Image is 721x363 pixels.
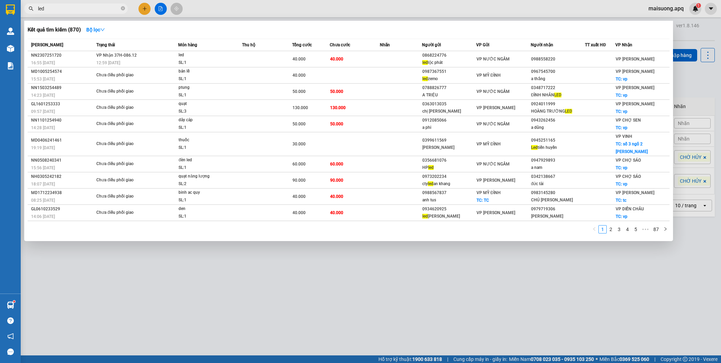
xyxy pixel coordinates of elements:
span: led [422,214,428,219]
span: close-circle [121,6,125,10]
div: 0934620925 [422,206,476,213]
span: 50.000 [292,122,306,126]
div: cty an khang [422,180,476,188]
span: 40.000 [330,210,343,215]
img: warehouse-icon [7,28,14,35]
a: 5 [632,226,640,233]
div: đức tài [531,180,585,188]
div: 0943262456 [531,117,585,124]
span: 130.000 [330,105,346,110]
span: 40.000 [330,57,343,61]
span: 09:57 [DATE] [31,109,55,114]
span: notification [7,333,14,340]
div: Chưa điều phối giao [96,88,148,95]
span: VP [PERSON_NAME] [616,85,654,90]
div: HP [422,164,476,171]
div: ptung [179,84,230,92]
span: 90.000 [330,178,343,183]
span: 16:55 [DATE] [31,60,55,65]
span: 90.000 [292,178,306,183]
div: SL: 3 [179,108,230,115]
img: warehouse-icon [7,302,14,309]
div: MD1005254574 [31,68,94,75]
span: led [422,60,428,65]
div: Chưa điều phối giao [96,140,148,148]
span: VP DIỄN CHÂU [616,207,644,211]
span: TC: vp [616,77,627,82]
span: 50.000 [330,122,343,126]
span: TT xuất HĐ [585,42,606,47]
div: a dũng [531,124,585,131]
span: left [592,227,596,231]
div: GL1601253333 [31,101,94,108]
span: led [428,181,433,186]
div: SL: 1 [179,92,230,99]
div: [PERSON_NAME] [531,213,585,220]
div: SL: 1 [179,75,230,83]
span: 60.000 [292,162,306,166]
div: chị [PERSON_NAME] [422,108,476,115]
span: Chưa cước [330,42,350,47]
div: A TRIỆU [422,92,476,99]
span: 40.000 [292,57,306,61]
div: 0348717222 [531,84,585,92]
div: ĐÌNH NHÂN [531,92,585,99]
a: 2 [607,226,615,233]
span: TC: TC [477,198,489,203]
li: Previous Page [590,225,598,233]
div: SL: 1 [179,124,230,132]
span: Led [531,145,538,150]
div: a thắng [531,75,585,83]
span: VP MỸ ĐÌNH [477,73,501,78]
span: TC: số 3 ngõ 2 [PERSON_NAME] [616,142,648,154]
div: NN0508240341 [31,157,94,164]
span: VP VINH [616,134,632,139]
span: VP MỸ ĐÌNH [477,190,501,195]
span: Người gửi [422,42,441,47]
span: 30.000 [292,142,306,146]
span: TC: vp [616,214,627,219]
div: NH0305242182 [31,173,94,180]
span: right [663,227,667,231]
span: 12:59 [DATE] [96,60,120,65]
div: SL: 1 [179,197,230,204]
div: 0363013035 [422,101,476,108]
div: đèn led [179,156,230,164]
span: 08:25 [DATE] [31,198,55,203]
li: 2 [607,225,615,233]
div: NN2307251720 [31,52,94,59]
div: 0788826777 [422,84,476,92]
span: message [7,348,14,355]
span: led [428,165,434,170]
div: a phi [422,124,476,131]
span: VP [PERSON_NAME] [616,57,654,61]
span: VP Nhận [615,42,632,47]
span: search [29,6,33,11]
div: zemo [422,75,476,83]
div: Chưa điều phối giao [96,104,148,112]
div: dây cáp [179,116,230,124]
span: question-circle [7,317,14,324]
span: VP Nhận 37H-086.12 [96,53,137,58]
div: NN1503254489 [31,84,94,92]
sup: 1 [13,300,15,303]
li: 4 [623,225,632,233]
span: TC: vp [616,125,627,130]
a: 87 [651,226,661,233]
div: Chưa điều phối giao [96,120,148,128]
span: VP CHỢ SÁO [616,158,641,163]
div: 0983145280 [531,189,585,197]
div: 0945251165 [531,137,585,144]
span: VP CHỢ SÁO [616,174,641,179]
span: 19:19 [DATE] [31,145,55,150]
span: VP CHỢ SEN [616,118,641,123]
span: 50.000 [330,89,343,94]
button: left [590,225,598,233]
span: VP [PERSON_NAME] [477,178,515,183]
span: 14:06 [DATE] [31,214,55,219]
span: close-circle [121,6,125,12]
div: 0868224776 [422,52,476,59]
span: VP Gửi [476,42,489,47]
div: SL: 1 [179,213,230,220]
